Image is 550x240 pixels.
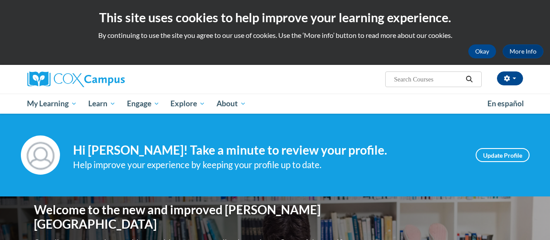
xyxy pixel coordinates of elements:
h4: Hi [PERSON_NAME]! Take a minute to review your profile. [73,143,463,158]
span: Learn [88,98,116,109]
a: Cox Campus [27,71,184,87]
a: About [211,94,252,114]
button: Search [463,74,476,85]
a: Learn [83,94,121,114]
a: En español [482,95,530,113]
a: Explore [165,94,211,114]
span: Explore [170,98,205,109]
span: En español [487,99,524,108]
div: Help improve your experience by keeping your profile up to date. [73,158,463,172]
p: By continuing to use the site you agree to our use of cookies. Use the ‘More info’ button to read... [7,30,543,40]
div: Main menu [21,94,530,114]
a: Update Profile [476,148,530,162]
a: More Info [503,44,543,58]
h1: Welcome to the new and improved [PERSON_NAME][GEOGRAPHIC_DATA] [34,203,349,232]
a: Engage [121,94,165,114]
a: My Learning [22,94,83,114]
img: Cox Campus [27,71,125,87]
input: Search Courses [393,74,463,85]
button: Account Settings [497,71,523,85]
img: Profile Image [21,135,60,175]
span: Engage [127,98,160,109]
span: About [217,98,246,109]
button: Okay [468,44,496,58]
span: My Learning [27,98,77,109]
h2: This site uses cookies to help improve your learning experience. [7,9,543,26]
